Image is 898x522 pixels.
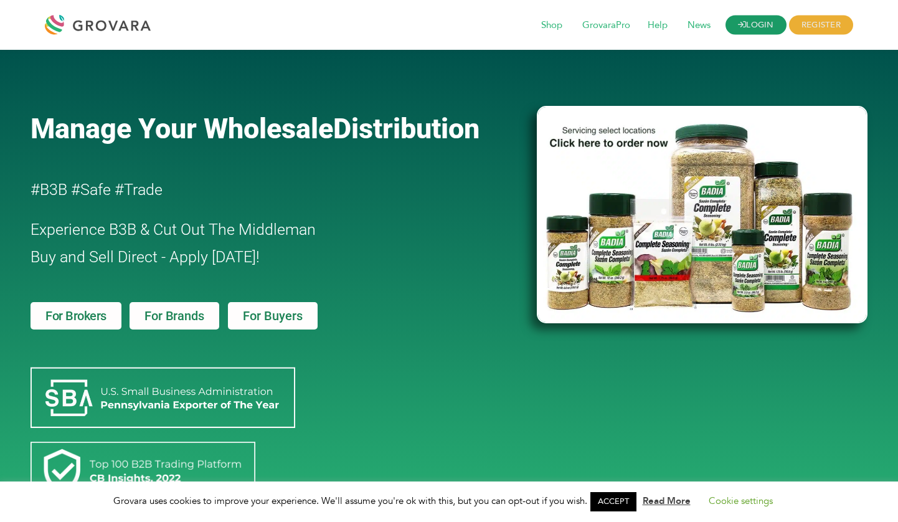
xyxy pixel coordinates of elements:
a: For Brokers [31,302,121,330]
span: Buy and Sell Direct - Apply [DATE]! [31,248,260,266]
a: LOGIN [725,16,787,35]
h2: #B3B #Safe #Trade [31,176,465,204]
span: Grovara uses cookies to improve your experience. We'll assume you're ok with this, but you can op... [113,495,785,507]
span: Help [639,14,676,37]
span: For Buyers [243,310,303,322]
span: Shop [532,14,571,37]
span: Distribution [333,112,480,145]
a: For Brands [130,302,219,330]
a: News [679,19,719,32]
a: Cookie settings [709,495,773,507]
a: Help [639,19,676,32]
a: Read More [643,495,691,507]
span: News [679,14,719,37]
a: ACCEPT [590,492,636,511]
span: For Brokers [45,310,106,322]
span: For Brands [144,310,204,322]
span: REGISTER [789,16,853,35]
span: Manage Your Wholesale [31,112,333,145]
a: For Buyers [228,302,318,330]
a: GrovaraPro [574,19,639,32]
span: GrovaraPro [574,14,639,37]
span: Experience B3B & Cut Out The Middleman [31,221,316,239]
a: Shop [532,19,571,32]
a: Manage Your WholesaleDistribution [31,112,516,145]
